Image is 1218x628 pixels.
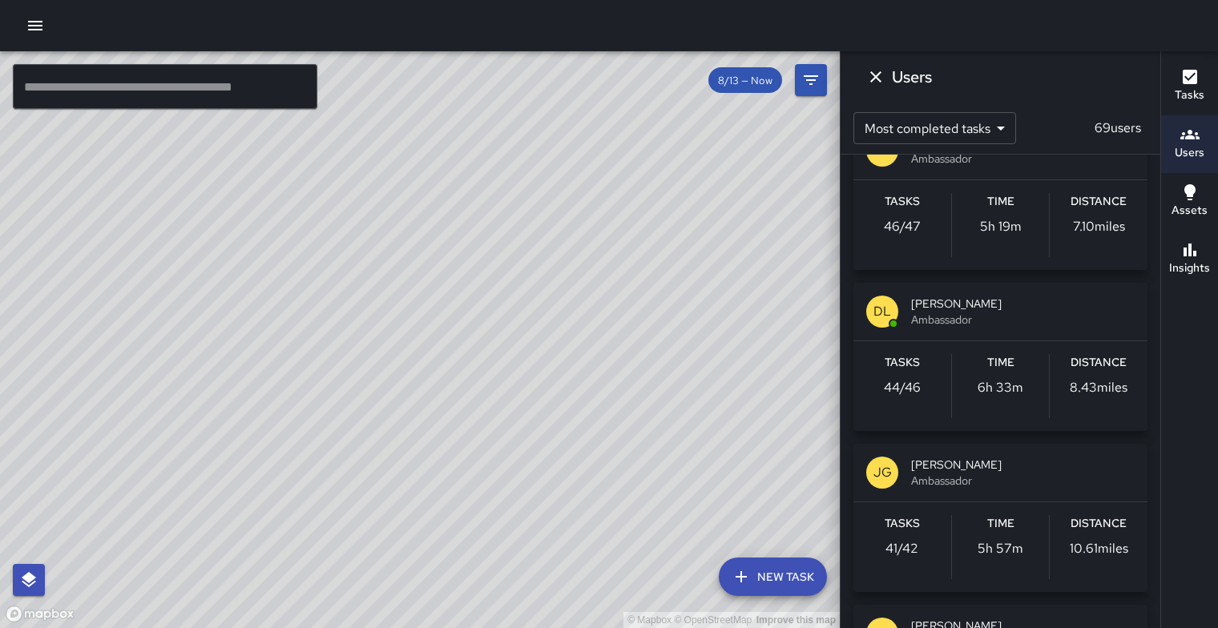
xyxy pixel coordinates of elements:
h6: Distance [1071,515,1127,533]
p: 8.43 miles [1070,378,1127,397]
p: 5h 57m [978,539,1023,558]
h6: Tasks [885,354,920,372]
p: JG [873,463,892,482]
button: DL[PERSON_NAME]AmbassadorTasks44/46Time6h 33mDistance8.43miles [853,283,1147,431]
button: Tasks [1161,58,1218,115]
span: 8/13 — Now [708,74,782,87]
button: Dismiss [860,61,892,93]
h6: Time [987,354,1014,372]
h6: Insights [1169,260,1210,277]
h6: Distance [1071,193,1127,211]
h6: Users [892,64,932,90]
button: Insights [1161,231,1218,288]
h6: Users [1175,144,1204,162]
button: EB[PERSON_NAME]AmbassadorTasks46/47Time5h 19mDistance7.10miles [853,122,1147,270]
p: 5h 19m [980,217,1022,236]
h6: Time [987,515,1014,533]
p: 46 / 47 [884,217,921,236]
span: Ambassador [911,473,1135,489]
button: New Task [719,558,827,596]
span: [PERSON_NAME] [911,457,1135,473]
span: [PERSON_NAME] [911,296,1135,312]
h6: Distance [1071,354,1127,372]
p: DL [873,302,891,321]
button: Assets [1161,173,1218,231]
button: Users [1161,115,1218,173]
h6: Assets [1172,202,1208,219]
span: Ambassador [911,312,1135,328]
p: 7.10 miles [1073,217,1125,236]
p: 6h 33m [978,378,1023,397]
button: JG[PERSON_NAME]AmbassadorTasks41/42Time5h 57mDistance10.61miles [853,444,1147,592]
button: Filters [795,64,827,96]
p: 69 users [1088,119,1147,138]
h6: Tasks [885,515,920,533]
h6: Tasks [885,193,920,211]
h6: Time [987,193,1014,211]
span: Ambassador [911,151,1135,167]
p: 44 / 46 [884,378,921,397]
p: 41 / 42 [885,539,918,558]
h6: Tasks [1175,87,1204,104]
div: Most completed tasks [853,112,1016,144]
p: 10.61 miles [1070,539,1128,558]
